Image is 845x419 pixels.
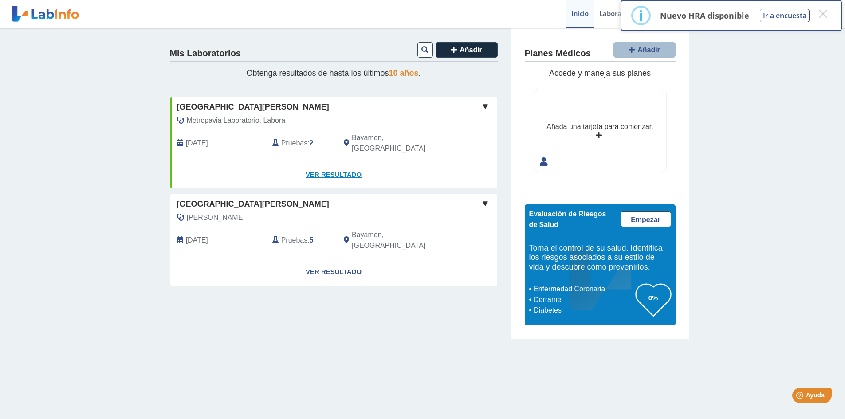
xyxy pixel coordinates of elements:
[246,69,421,78] span: Obtenga resultados de hasta los últimos .
[281,235,307,246] span: Pruebas
[177,101,329,113] span: [GEOGRAPHIC_DATA][PERSON_NAME]
[266,133,337,154] div: :
[660,10,749,21] p: Nuevo HRA disponible
[186,235,208,246] span: 2025-03-18
[352,230,450,251] span: Bayamon, PR
[187,115,286,126] span: Metropavia Laboratorio, Labora
[637,46,660,54] span: Añadir
[177,198,329,210] span: [GEOGRAPHIC_DATA][PERSON_NAME]
[529,210,606,228] span: Evaluación de Riesgos de Salud
[281,138,307,149] span: Pruebas
[639,8,643,23] div: i
[815,6,831,22] button: Close this dialog
[531,294,636,305] li: Derrame
[531,305,636,316] li: Diabetes
[310,236,314,244] b: 5
[187,212,245,223] span: Gonzalez Bossolo, Alex
[310,139,314,147] b: 2
[613,42,676,58] button: Añadir
[389,69,419,78] span: 10 años
[170,161,497,189] a: Ver Resultado
[186,138,208,149] span: 2025-09-23
[436,42,498,58] button: Añadir
[266,230,337,251] div: :
[531,284,636,294] li: Enfermedad Coronaria
[460,46,482,54] span: Añadir
[549,69,651,78] span: Accede y maneja sus planes
[170,258,497,286] a: Ver Resultado
[525,48,591,59] h4: Planes Médicos
[546,121,653,132] div: Añada una tarjeta para comenzar.
[760,9,810,22] button: Ir a encuesta
[636,292,671,303] h3: 0%
[529,243,671,272] h5: Toma el control de su salud. Identifica los riesgos asociados a su estilo de vida y descubre cómo...
[621,211,671,227] a: Empezar
[170,48,241,59] h4: Mis Laboratorios
[766,384,835,409] iframe: Help widget launcher
[631,216,660,223] span: Empezar
[352,133,450,154] span: Bayamon, PR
